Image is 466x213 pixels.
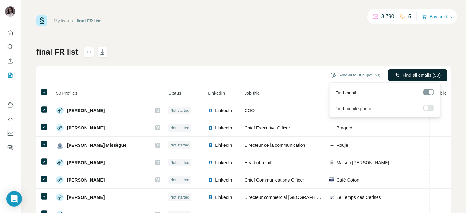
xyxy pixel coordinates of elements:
[5,128,15,139] button: Dashboard
[6,191,22,207] div: Open Intercom Messenger
[170,142,189,148] span: Not started
[335,90,356,96] span: Find email
[336,194,381,200] span: Le Temps des Cerises
[336,125,352,131] span: Bragard
[329,143,334,148] img: company-logo
[67,177,105,183] span: [PERSON_NAME]
[36,15,47,26] img: Surfe Logo
[335,105,372,112] span: Find mobile phone
[208,195,213,200] img: LinkedIn logo
[244,125,290,130] span: Chief Executive Officer
[56,159,64,166] img: Avatar
[67,194,105,200] span: [PERSON_NAME]
[336,177,359,183] span: Café Coton
[5,27,15,39] button: Quick start
[72,18,73,24] li: /
[56,193,64,201] img: Avatar
[329,177,334,182] img: company-logo
[170,160,189,165] span: Not started
[215,159,232,166] span: LinkedIn
[215,194,232,200] span: LinkedIn
[408,13,411,21] p: 5
[5,113,15,125] button: Use Surfe API
[336,159,389,166] span: Maison [PERSON_NAME]
[168,91,181,96] span: Status
[54,18,69,23] a: My lists
[77,18,101,24] div: final FR list
[5,99,15,111] button: Use Surfe on LinkedIn
[170,108,189,113] span: Not started
[170,177,189,183] span: Not started
[244,143,305,148] span: Directeur de la communication
[208,160,213,165] img: LinkedIn logo
[244,177,304,182] span: Chief Communications Officer
[67,159,105,166] span: [PERSON_NAME]
[5,6,15,17] img: Avatar
[215,107,232,114] span: LinkedIn
[5,55,15,67] button: Enrich CSV
[433,91,447,96] span: Mobile
[388,69,447,81] button: Find all emails (50)
[244,195,415,200] span: Directeur commercial [GEOGRAPHIC_DATA] - Sales Director [GEOGRAPHIC_DATA]
[56,124,64,132] img: Avatar
[215,125,232,131] span: LinkedIn
[67,142,126,148] span: [PERSON_NAME] Missègue
[67,107,105,114] span: [PERSON_NAME]
[208,143,213,148] img: LinkedIn logo
[56,141,64,149] img: Avatar
[208,108,213,113] img: LinkedIn logo
[215,142,232,148] span: LinkedIn
[381,13,394,21] p: 3,790
[215,177,232,183] span: LinkedIn
[329,195,334,200] img: company-logo
[56,176,64,184] img: Avatar
[208,177,213,182] img: LinkedIn logo
[329,160,334,165] img: company-logo
[170,125,189,131] span: Not started
[5,69,15,81] button: My lists
[56,107,64,114] img: Avatar
[5,41,15,53] button: Search
[244,160,271,165] span: Head of retail
[208,91,225,96] span: LinkedIn
[5,142,15,153] button: Feedback
[244,108,255,113] span: COO
[336,142,348,148] span: Rouje
[170,194,189,200] span: Not started
[208,125,213,130] img: LinkedIn logo
[244,91,260,96] span: Job title
[422,12,452,21] button: Buy credits
[84,47,94,57] button: actions
[56,91,77,96] span: 50 Profiles
[403,72,441,78] span: Find all emails (50)
[67,125,105,131] span: [PERSON_NAME]
[326,70,385,80] button: Sync all to HubSpot (50)
[36,47,78,57] h1: final FR list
